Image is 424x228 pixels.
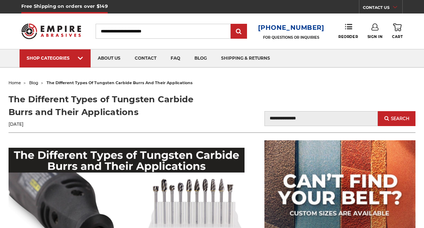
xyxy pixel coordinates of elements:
[9,80,21,85] a: home
[338,23,358,39] a: Reorder
[392,34,403,39] span: Cart
[21,20,81,43] img: Empire Abrasives
[258,23,324,33] a: [PHONE_NUMBER]
[29,80,38,85] a: blog
[378,111,415,126] button: Search
[9,121,207,127] p: [DATE]
[232,25,246,39] input: Submit
[47,80,193,85] span: the different types of tungsten carbide burrs and their applications
[214,49,277,67] a: shipping & returns
[392,23,403,39] a: Cart
[9,93,207,119] h1: The Different Types of Tungsten Carbide Burrs and Their Applications
[363,4,402,13] a: CONTACT US
[91,49,128,67] a: about us
[163,49,187,67] a: faq
[367,34,383,39] span: Sign In
[391,116,409,121] span: Search
[27,55,84,61] div: SHOP CATEGORIES
[258,35,324,40] p: FOR QUESTIONS OR INQUIRIES
[128,49,163,67] a: contact
[187,49,214,67] a: blog
[338,34,358,39] span: Reorder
